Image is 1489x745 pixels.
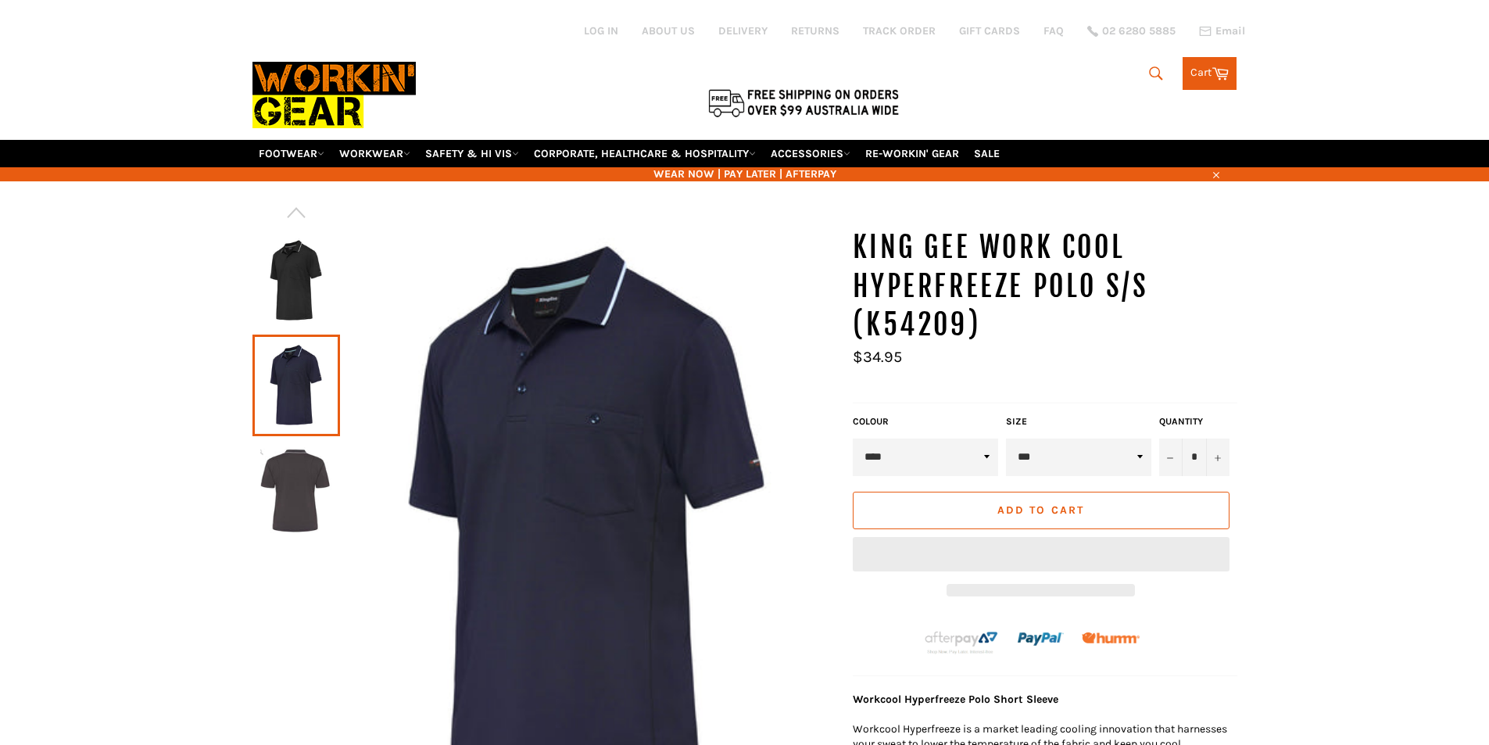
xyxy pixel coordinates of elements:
[923,629,1000,656] img: Afterpay-Logo-on-dark-bg_large.png
[859,140,965,167] a: RE-WORKIN' GEAR
[528,140,762,167] a: CORPORATE, HEALTHCARE & HOSPITALITY
[853,228,1237,345] h1: King Gee Work Cool Hyperfreeze Polo S/S (K54209)
[1043,23,1064,38] a: FAQ
[1159,415,1229,428] label: Quantity
[260,447,332,533] img: Workin Gear King Gee Work Cool Hyperfreeze Polo S/S
[718,23,768,38] a: DELIVERY
[997,503,1084,517] span: Add to Cart
[853,415,998,428] label: colour
[1215,26,1245,37] span: Email
[791,23,839,38] a: RETURNS
[1199,25,1245,38] a: Email
[419,140,525,167] a: SAFETY & HI VIS
[333,140,417,167] a: WORKWEAR
[252,51,416,139] img: Workin Gear leaders in Workwear, Safety Boots, PPE, Uniforms. Australia's No.1 in Workwear
[642,23,695,38] a: ABOUT US
[1159,439,1183,476] button: Reduce item quantity by one
[584,24,618,38] a: Log in
[1018,616,1064,662] img: paypal.png
[706,86,901,119] img: Flat $9.95 shipping Australia wide
[863,23,936,38] a: TRACK ORDER
[1006,415,1151,428] label: Size
[1087,26,1176,37] a: 02 6280 5885
[1206,439,1229,476] button: Increase item quantity by one
[853,693,1058,706] strong: Workcool Hyperfreeze Polo Short Sleeve
[959,23,1020,38] a: GIFT CARDS
[1183,57,1237,90] a: Cart
[260,238,332,324] img: King Gee Work Cool Hyperfreeze Polo S/S (K54209) - Workin' Gear
[764,140,857,167] a: ACCESSORIES
[252,140,331,167] a: FOOTWEAR
[1102,26,1176,37] span: 02 6280 5885
[968,140,1006,167] a: SALE
[853,492,1229,529] button: Add to Cart
[1082,632,1140,644] img: Humm_core_logo_RGB-01_300x60px_small_195d8312-4386-4de7-b182-0ef9b6303a37.png
[252,167,1237,181] span: WEAR NOW | PAY LATER | AFTERPAY
[853,348,902,366] span: $34.95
